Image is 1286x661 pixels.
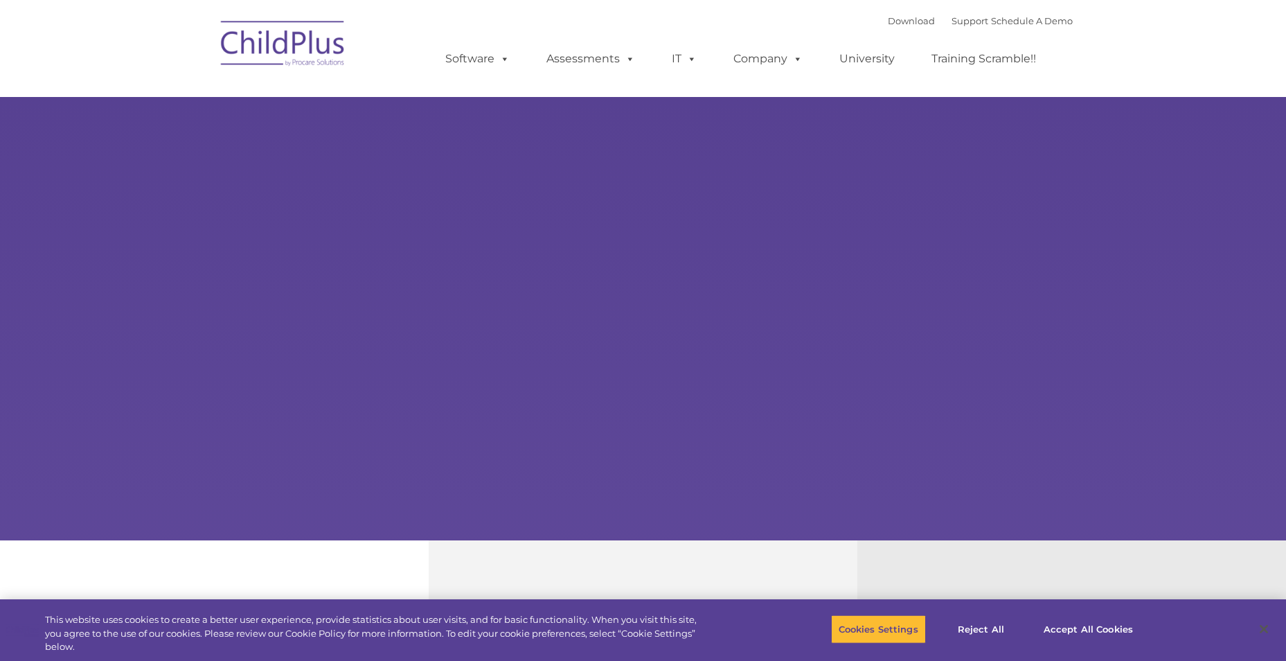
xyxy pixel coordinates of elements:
div: This website uses cookies to create a better user experience, provide statistics about user visit... [45,613,707,654]
a: Schedule A Demo [991,15,1073,26]
a: Download [888,15,935,26]
a: Training Scramble!! [918,45,1050,73]
a: IT [658,45,711,73]
button: Accept All Cookies [1036,615,1141,644]
a: Software [431,45,524,73]
a: Support [952,15,988,26]
button: Cookies Settings [831,615,926,644]
button: Close [1249,614,1279,644]
a: Company [720,45,816,73]
button: Reject All [938,615,1024,644]
font: | [888,15,1073,26]
img: ChildPlus by Procare Solutions [214,11,352,80]
a: Assessments [533,45,649,73]
a: University [825,45,909,73]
